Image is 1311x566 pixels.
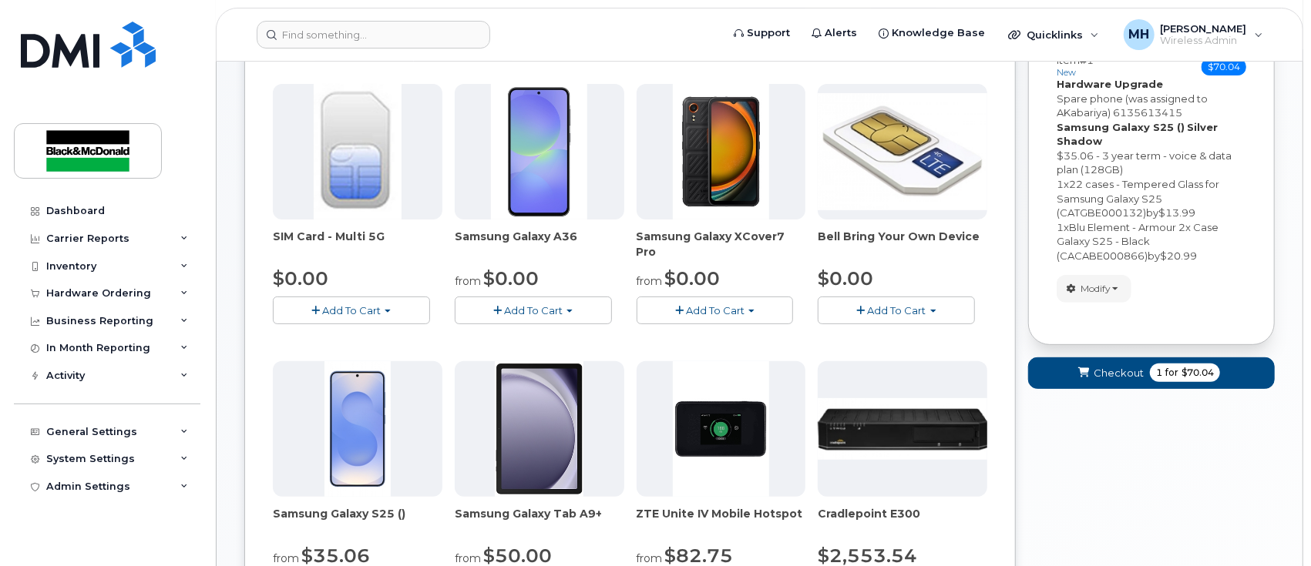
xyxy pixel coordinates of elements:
[1027,28,1083,41] span: Quicklinks
[1161,35,1247,47] span: Wireless Admin
[322,304,381,316] span: Add To Cart
[1057,178,1219,219] span: 22 cases - Tempered Glass for Samsung Galaxy S25 (CATGBE000132)
[723,18,801,49] a: Support
[801,18,868,49] a: Alerts
[273,267,328,290] span: $0.00
[825,25,857,41] span: Alerts
[673,361,770,497] img: phone23268.JPG
[1161,22,1247,35] span: [PERSON_NAME]
[483,267,539,290] span: $0.00
[686,304,745,316] span: Add To Cart
[455,506,624,537] div: Samsung Galaxy Tab A9+
[455,296,612,323] button: Add To Cart
[1057,177,1246,220] div: x by
[665,267,721,290] span: $0.00
[1057,78,1163,90] strong: Hardware Upgrade
[1113,106,1182,119] span: 6135613415
[273,296,430,323] button: Add To Cart
[1057,121,1218,148] strong: Silver Shadow
[1057,275,1131,302] button: Modify
[1057,67,1076,78] small: new
[818,506,987,537] div: Cradlepoint E300
[1202,59,1246,75] span: $70.04
[637,274,663,288] small: from
[495,361,583,497] img: phone23884.JPG
[1057,221,1219,262] span: Blu Element - Armour 2x Case Galaxy S25 - Black (CACABE000866)
[273,506,442,537] div: Samsung Galaxy S25 ()
[1028,357,1275,389] button: Checkout 1 for $70.04
[314,84,402,219] img: 00D627D4-43E9-49B7-A367-2C99342E128C.jpg
[455,229,624,260] div: Samsung Galaxy A36
[1057,121,1185,133] strong: Samsung Galaxy S25 ()
[455,551,481,565] small: from
[868,304,926,316] span: Add To Cart
[818,267,873,290] span: $0.00
[273,551,299,565] small: from
[818,398,987,460] img: phone23700.JPG
[1160,250,1197,262] span: $20.99
[868,18,996,49] a: Knowledge Base
[273,229,442,260] div: SIM Card - Multi 5G
[1094,366,1144,380] span: Checkout
[1128,25,1149,44] span: MH
[997,19,1110,50] div: Quicklinks
[491,84,588,219] img: phone23886.JPG
[637,229,806,260] div: Samsung Galaxy XCover7 Pro
[673,84,770,219] img: phone23879.JPG
[257,21,490,49] input: Find something...
[1057,178,1064,190] span: 1
[1158,206,1195,219] span: $13.99
[637,551,663,565] small: from
[1156,366,1162,380] span: 1
[504,304,563,316] span: Add To Cart
[637,506,806,537] div: ZTE Unite IV Mobile Hotspot
[1057,55,1094,77] h3: Item
[818,296,975,323] button: Add To Cart
[818,229,987,260] div: Bell Bring Your Own Device
[892,25,985,41] span: Knowledge Base
[818,93,987,210] img: phone23274.JPG
[1057,220,1246,263] div: x by
[455,274,481,288] small: from
[747,25,790,41] span: Support
[324,361,391,497] img: phone23817.JPG
[1113,19,1274,50] div: Maria Hatzopoulos
[1057,221,1064,233] span: 1
[1182,366,1214,380] span: $70.04
[1162,366,1182,380] span: for
[1057,92,1208,119] span: Spare phone (was assigned to AKabariya)
[1057,149,1246,177] div: $35.06 - 3 year term - voice & data plan (128GB)
[637,296,794,323] button: Add To Cart
[1081,282,1111,296] span: Modify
